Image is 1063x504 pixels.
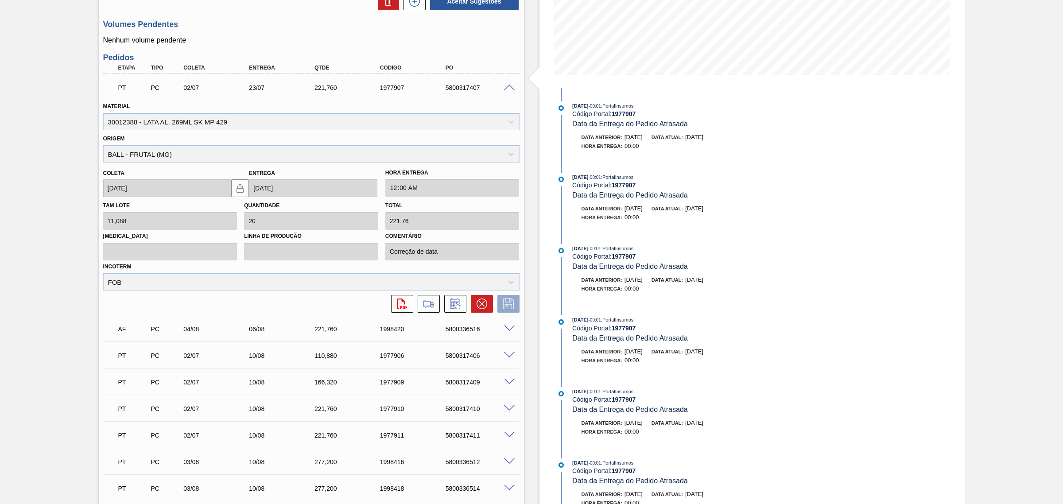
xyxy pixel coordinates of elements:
span: [DATE] [572,174,588,180]
div: Código Portal: [572,396,783,403]
div: Pedido de Compra [148,379,183,386]
span: - 00:01 [589,175,601,180]
span: Data atual: [652,135,683,140]
span: : PortalInsumos [601,103,633,109]
div: Coleta [181,65,256,71]
span: Data da Entrega do Pedido Atrasada [572,191,688,199]
div: Pedido de Compra [148,405,183,412]
span: Hora Entrega : [582,286,623,291]
div: Pedido de Compra [148,84,183,91]
span: Data atual: [652,277,683,283]
div: 5800317411 [443,432,518,439]
span: [DATE] [685,276,703,283]
div: Pedido em Trânsito [116,372,151,392]
div: 02/07/2025 [181,432,256,439]
span: : PortalInsumos [601,317,633,322]
img: atual [559,391,564,396]
div: 1998418 [378,485,452,492]
span: Data anterior: [582,349,622,354]
strong: 1977907 [612,182,636,189]
span: [DATE] [625,205,643,212]
p: PT [118,379,149,386]
div: 110,880 [312,352,387,359]
div: 1977910 [378,405,452,412]
div: Pedido de Compra [148,485,183,492]
span: [DATE] [685,348,703,355]
div: 03/08/2025 [181,458,256,465]
p: AF [118,326,149,333]
span: [DATE] [572,389,588,394]
span: [DATE] [625,348,643,355]
span: - 00:01 [589,318,601,322]
p: PT [118,84,149,91]
span: Data anterior: [582,135,622,140]
span: : PortalInsumos [601,389,633,394]
span: [DATE] [685,419,703,426]
div: 04/08/2025 [181,326,256,333]
div: 10/08/2025 [247,432,321,439]
input: dd/mm/yyyy [249,179,377,197]
span: [DATE] [572,460,588,465]
div: 5800317409 [443,379,518,386]
span: Data da Entrega do Pedido Atrasada [572,477,688,485]
div: Salvar Pedido [493,295,520,313]
span: Hora Entrega : [582,215,623,220]
span: Hora Entrega : [582,143,623,149]
div: 1977911 [378,432,452,439]
p: Nenhum volume pendente [103,36,520,44]
span: Data atual: [652,206,683,211]
span: : PortalInsumos [601,460,633,465]
div: Cancelar pedido [466,295,493,313]
span: [DATE] [572,317,588,322]
div: PO [443,65,518,71]
div: 277,200 [312,485,387,492]
span: Data anterior: [582,206,622,211]
div: 10/08/2025 [247,458,321,465]
img: atual [559,248,564,253]
span: Data anterior: [582,492,622,497]
span: [DATE] [625,419,643,426]
label: Linha de Produção [244,230,378,243]
label: Incoterm [103,264,132,270]
div: 5800336514 [443,485,518,492]
div: 1998420 [378,326,452,333]
div: 23/07/2025 [247,84,321,91]
label: Coleta [103,170,124,176]
span: - 00:01 [589,246,601,251]
div: 5800317406 [443,352,518,359]
span: 00:00 [625,214,639,221]
img: locked [235,183,245,194]
span: - 00:01 [589,461,601,465]
div: Código Portal: [572,110,783,117]
div: Pedido em Trânsito [116,452,151,472]
div: 02/07/2025 [181,405,256,412]
div: Pedido de Compra [148,458,183,465]
div: 10/08/2025 [247,485,321,492]
strong: 1977907 [612,467,636,474]
strong: 1977907 [612,110,636,117]
p: PT [118,352,149,359]
span: Data anterior: [582,420,622,426]
p: PT [118,485,149,492]
div: Tipo [148,65,183,71]
div: Ir para Composição de Carga [413,295,440,313]
div: 06/08/2025 [247,326,321,333]
span: [DATE] [685,205,703,212]
div: Pedido em Trânsito [116,399,151,419]
strong: 1977907 [612,325,636,332]
div: 10/08/2025 [247,405,321,412]
h3: Pedidos [103,53,520,62]
div: 10/08/2025 [247,379,321,386]
label: Tam lote [103,202,130,209]
div: Pedido em Trânsito [116,346,151,365]
div: Pedido em Trânsito [116,479,151,498]
div: 5800336512 [443,458,518,465]
span: [DATE] [572,246,588,251]
div: Informar alteração no pedido [440,295,466,313]
p: PT [118,458,149,465]
span: [DATE] [625,134,643,140]
span: [DATE] [625,491,643,497]
label: Comentário [385,230,520,243]
div: Pedido de Compra [148,352,183,359]
span: [DATE] [685,134,703,140]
